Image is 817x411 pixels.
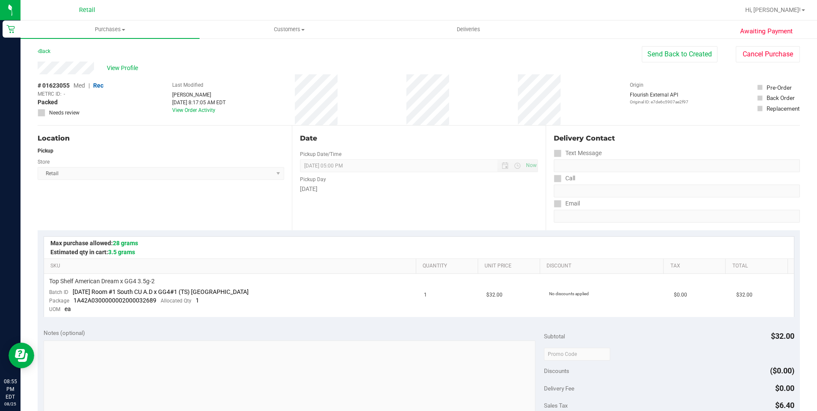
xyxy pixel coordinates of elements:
span: Customers [200,26,378,33]
a: Purchases [21,21,200,38]
label: Last Modified [172,81,203,89]
span: ($0.00) [770,366,794,375]
span: $32.00 [486,291,503,299]
div: Delivery Contact [554,133,800,144]
a: Discount [547,263,660,270]
div: Date [300,133,538,144]
span: Batch ID [49,289,68,295]
div: [DATE] 8:17:05 AM EDT [172,99,226,106]
a: Tax [670,263,722,270]
div: Pre-Order [767,83,792,92]
span: Notes (optional) [44,329,85,336]
div: Flourish External API [630,91,688,105]
span: Subtotal [544,333,565,340]
span: 28 grams [113,240,138,247]
span: Awaiting Payment [740,26,793,36]
span: Needs review [49,109,79,117]
p: 08/25 [4,401,17,407]
div: Replacement [767,104,799,113]
span: 1A42A0300000002000032689 [73,297,156,304]
span: Packed [38,98,58,107]
a: Customers [200,21,379,38]
label: Text Message [554,147,602,159]
span: # 01623055 [38,81,70,90]
span: 1 [196,297,199,304]
span: Retail [79,6,95,14]
span: View Profile [107,64,141,73]
button: Cancel Purchase [736,46,800,62]
span: Delivery Fee [544,385,574,392]
div: [DATE] [300,185,538,194]
input: Promo Code [544,348,610,361]
a: View Order Activity [172,107,215,113]
span: Allocated Qty [161,298,191,304]
span: Package [49,298,69,304]
label: Pickup Date/Time [300,150,341,158]
span: [DATE] Room #1 South CU A.D x GG4#1 (TS) [GEOGRAPHIC_DATA] [73,288,249,295]
div: Back Order [767,94,795,102]
span: $0.00 [775,384,794,393]
a: Quantity [423,263,474,270]
div: [PERSON_NAME] [172,91,226,99]
label: Call [554,172,575,185]
span: 1 [424,291,427,299]
label: Origin [630,81,644,89]
span: Purchases [21,26,200,33]
span: METRC ID: [38,90,62,98]
iframe: Resource center [9,343,34,368]
label: Store [38,158,50,166]
input: Format: (999) 999-9999 [554,159,800,172]
span: Hi, [PERSON_NAME]! [745,6,801,13]
span: 3.5 grams [108,249,135,255]
button: Send Back to Created [642,46,717,62]
span: $0.00 [674,291,687,299]
a: Back [38,48,50,54]
label: Pickup Day [300,176,326,183]
span: Rec [93,82,103,89]
div: Location [38,133,284,144]
label: Email [554,197,580,210]
input: Format: (999) 999-9999 [554,185,800,197]
span: - [64,90,65,98]
p: 08:55 PM EDT [4,378,17,401]
a: Deliveries [379,21,558,38]
span: Estimated qty in cart: [50,249,135,255]
strong: Pickup [38,148,53,154]
span: No discounts applied [549,291,589,296]
span: Max purchase allowed: [50,240,138,247]
span: Top Shelf American Dream x GG4 3.5g-2 [49,277,155,285]
inline-svg: Retail [6,25,15,33]
a: Unit Price [485,263,536,270]
span: UOM [49,306,60,312]
span: | [88,82,90,89]
span: $32.00 [771,332,794,341]
a: Total [732,263,784,270]
span: Sales Tax [544,402,568,409]
span: ea [65,305,71,312]
a: SKU [50,263,412,270]
span: Med [73,82,85,89]
span: $6.40 [775,401,794,410]
p: Original ID: e7de6c5907ae2f97 [630,99,688,105]
span: Deliveries [445,26,492,33]
span: $32.00 [736,291,752,299]
span: Discounts [544,363,569,379]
